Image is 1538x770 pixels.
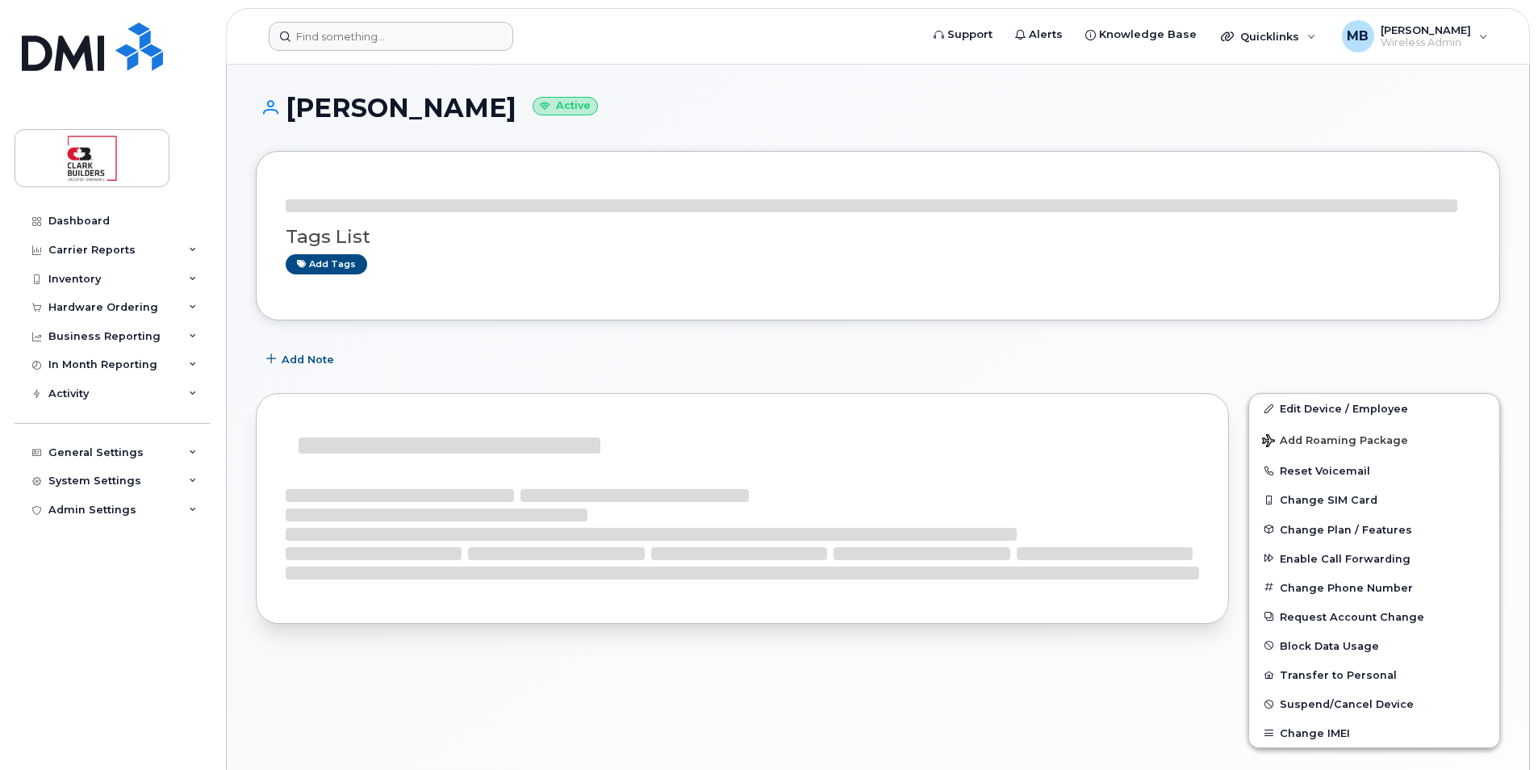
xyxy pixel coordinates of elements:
button: Request Account Change [1249,602,1499,631]
button: Block Data Usage [1249,631,1499,660]
button: Change Plan / Features [1249,515,1499,544]
h1: [PERSON_NAME] [256,94,1500,122]
a: Add tags [286,254,367,274]
h3: Tags List [286,227,1470,247]
button: Suspend/Cancel Device [1249,689,1499,718]
button: Add Note [256,345,348,374]
button: Change IMEI [1249,718,1499,747]
button: Change Phone Number [1249,573,1499,602]
span: Suspend/Cancel Device [1280,698,1414,710]
button: Add Roaming Package [1249,423,1499,456]
span: Add Roaming Package [1262,434,1408,450]
button: Enable Call Forwarding [1249,544,1499,573]
small: Active [533,97,598,115]
span: Enable Call Forwarding [1280,552,1411,564]
a: Edit Device / Employee [1249,394,1499,423]
button: Change SIM Card [1249,485,1499,514]
span: Change Plan / Features [1280,523,1412,535]
button: Reset Voicemail [1249,456,1499,485]
span: Add Note [282,352,334,367]
button: Transfer to Personal [1249,660,1499,689]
